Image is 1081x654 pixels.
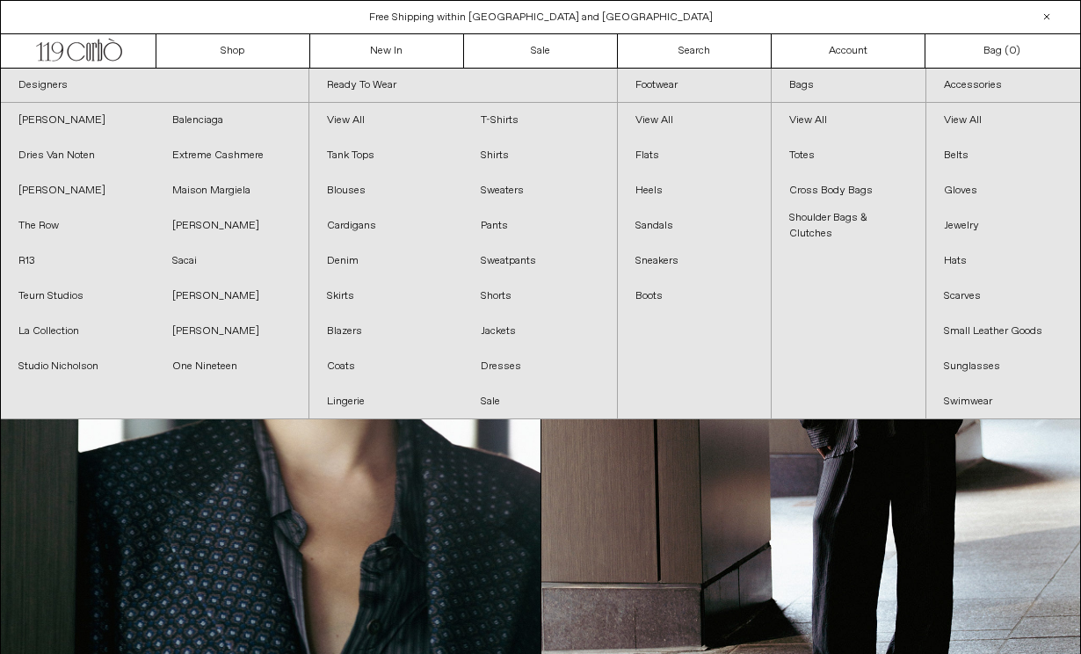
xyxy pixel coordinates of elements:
[618,103,772,138] a: View All
[155,173,308,208] a: Maison Margiela
[463,208,617,243] a: Pants
[309,173,463,208] a: Blouses
[155,349,308,384] a: One Nineteen
[618,279,772,314] a: Boots
[926,69,1080,103] a: Accessories
[772,138,925,173] a: Totes
[309,349,463,384] a: Coats
[926,208,1080,243] a: Jewelry
[463,103,617,138] a: T-Shirts
[155,103,308,138] a: Balenciaga
[1,243,155,279] a: R13
[772,103,925,138] a: View All
[1,208,155,243] a: The Row
[155,243,308,279] a: Sacai
[309,69,617,103] a: Ready To Wear
[464,34,618,68] a: Sale
[926,349,1080,384] a: Sunglasses
[155,138,308,173] a: Extreme Cashmere
[618,173,772,208] a: Heels
[926,138,1080,173] a: Belts
[1,103,155,138] a: [PERSON_NAME]
[310,34,464,68] a: New In
[463,349,617,384] a: Dresses
[772,208,925,243] a: Shoulder Bags & Clutches
[369,11,713,25] a: Free Shipping within [GEOGRAPHIC_DATA] and [GEOGRAPHIC_DATA]
[155,208,308,243] a: [PERSON_NAME]
[309,138,463,173] a: Tank Tops
[463,279,617,314] a: Shorts
[463,243,617,279] a: Sweatpants
[1,349,155,384] a: Studio Nicholson
[1,279,155,314] a: Teurn Studios
[1,138,155,173] a: Dries Van Noten
[618,138,772,173] a: Flats
[309,208,463,243] a: Cardigans
[618,208,772,243] a: Sandals
[155,279,308,314] a: [PERSON_NAME]
[309,103,463,138] a: View All
[925,34,1079,68] a: Bag ()
[1009,43,1020,59] span: )
[309,384,463,419] a: Lingerie
[463,138,617,173] a: Shirts
[463,314,617,349] a: Jackets
[772,34,925,68] a: Account
[1,173,155,208] a: [PERSON_NAME]
[926,103,1080,138] a: View All
[926,314,1080,349] a: Small Leather Goods
[309,314,463,349] a: Blazers
[1009,44,1016,58] span: 0
[1,314,155,349] a: La Collection
[772,69,925,103] a: Bags
[309,243,463,279] a: Denim
[618,243,772,279] a: Sneakers
[926,243,1080,279] a: Hats
[309,279,463,314] a: Skirts
[926,384,1080,419] a: Swimwear
[618,69,772,103] a: Footwear
[1,69,308,103] a: Designers
[463,384,617,419] a: Sale
[155,314,308,349] a: [PERSON_NAME]
[463,173,617,208] a: Sweaters
[618,34,772,68] a: Search
[772,173,925,208] a: Cross Body Bags
[926,173,1080,208] a: Gloves
[156,34,310,68] a: Shop
[926,279,1080,314] a: Scarves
